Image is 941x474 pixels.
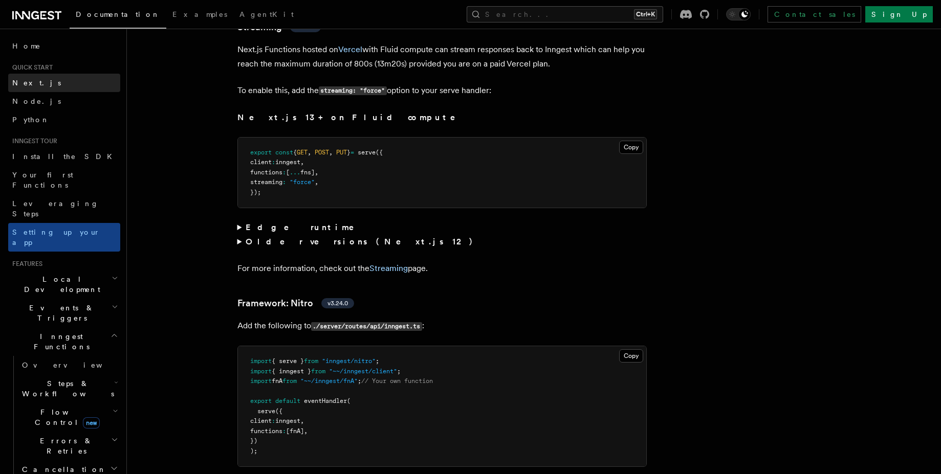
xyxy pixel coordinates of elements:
p: To enable this, add the option to your serve handler: [237,83,647,98]
span: : [272,159,275,166]
span: ({ [376,149,383,156]
span: AgentKit [239,10,294,18]
span: Inngest Functions [8,331,111,352]
span: from [282,377,297,385]
span: Documentation [76,10,160,18]
a: Framework: Nitrov3.24.0 [237,296,354,310]
span: } [347,149,351,156]
a: Next.js [8,74,120,92]
button: Inngest Functions [8,327,120,356]
span: Steps & Workflows [18,378,114,399]
span: , [315,169,318,176]
span: ... [290,169,300,176]
span: ({ [275,408,282,415]
span: "inngest/nitro" [322,357,376,365]
span: import [250,377,272,385]
span: client [250,417,272,424]
a: Contact sales [768,6,861,22]
span: Python [12,116,50,124]
span: export [250,397,272,404]
span: Local Development [8,274,112,295]
span: Features [8,260,42,268]
summary: Edge runtime [237,220,647,235]
span: "~~/inngest/fnA" [300,377,358,385]
span: fns] [300,169,315,176]
span: inngest [275,159,300,166]
span: functions [250,169,282,176]
p: For more information, check out the page. [237,261,647,276]
span: Examples [172,10,227,18]
span: Inngest tour [8,137,57,145]
span: , [315,178,318,186]
span: client [250,159,272,166]
span: Leveraging Steps [12,199,99,218]
span: : [272,417,275,424]
a: Leveraging Steps [8,194,120,223]
span: [fnA] [286,427,304,435]
span: serve [257,408,275,415]
span: default [275,397,300,404]
span: inngest [275,417,300,424]
a: Python [8,110,120,129]
span: GET [297,149,308,156]
span: functions [250,427,282,435]
span: new [83,417,100,428]
span: { serve } [272,357,304,365]
span: ; [376,357,379,365]
p: Next.js Functions hosted on with Fluid compute can stream responses back to Inngest which can hel... [237,42,647,71]
span: [ [286,169,290,176]
span: fnA [272,377,282,385]
span: // Your own function [361,377,433,385]
button: Steps & Workflows [18,374,120,403]
span: Home [12,41,41,51]
span: Node.js [12,97,61,105]
span: Setting up your app [12,228,100,246]
span: : [282,427,286,435]
span: { [293,149,297,156]
span: : [282,178,286,186]
span: Your first Functions [12,171,73,189]
span: Quick start [8,63,53,72]
span: const [275,149,293,156]
span: "~~/inngest/client" [329,368,397,375]
kbd: Ctrl+K [634,9,657,19]
span: import [250,368,272,375]
span: Overview [22,361,127,369]
span: }); [250,189,261,196]
span: "force" [290,178,315,186]
span: , [329,149,333,156]
button: Local Development [8,270,120,299]
span: from [311,368,325,375]
span: POST [315,149,329,156]
span: : [282,169,286,176]
span: PUT [336,149,347,156]
a: Install the SDK [8,147,120,166]
strong: Next.js 13+ on Fluid compute [237,112,470,122]
strong: Edge runtime [246,222,368,232]
a: Documentation [70,3,166,29]
span: = [351,149,354,156]
button: Toggle dark mode [726,8,751,20]
a: Home [8,37,120,55]
span: ( [347,397,351,404]
button: Flow Controlnew [18,403,120,432]
span: Install the SDK [12,152,118,161]
span: ); [250,447,257,455]
span: streaming [250,178,282,186]
span: , [300,159,304,166]
a: Setting up your app [8,223,120,252]
span: , [300,417,304,424]
code: streaming: "force" [319,86,387,95]
a: AgentKit [233,3,300,28]
summary: Older versions (Next.js 12) [237,235,647,249]
button: Copy [619,349,643,363]
span: import [250,357,272,365]
button: Errors & Retries [18,432,120,460]
a: Examples [166,3,233,28]
span: Next.js [12,79,61,87]
span: }) [250,437,257,444]
span: serve [358,149,376,156]
strong: Older versions (Next.js 12) [246,237,478,246]
a: Your first Functions [8,166,120,194]
button: Search...Ctrl+K [467,6,663,22]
